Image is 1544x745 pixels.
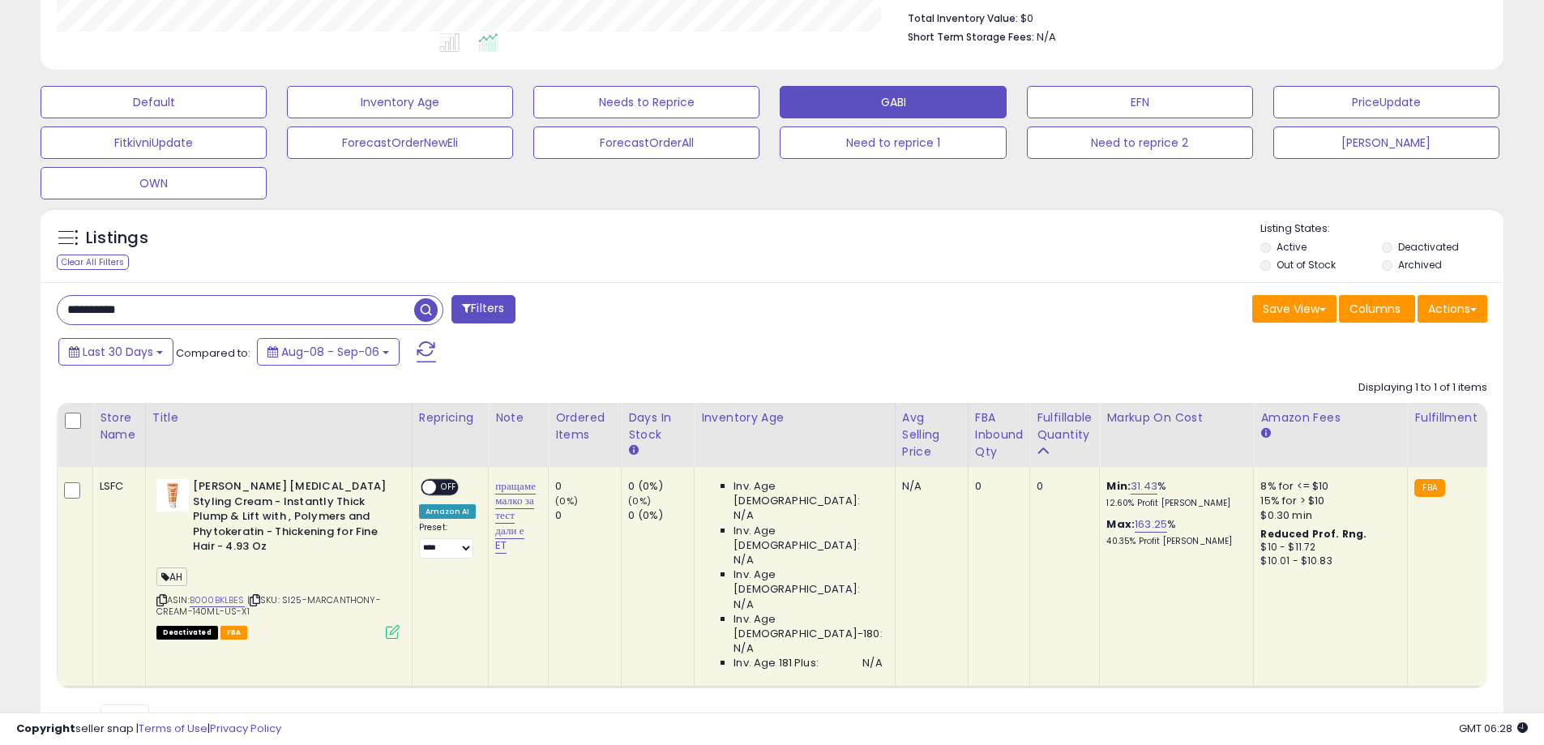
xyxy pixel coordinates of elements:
div: 8% for <= $10 [1260,479,1395,494]
div: Amazon Fees [1260,409,1401,426]
a: пращаме малко за тест дали е ET [495,478,536,554]
div: Fulfillment [1414,409,1480,426]
span: Inv. Age [DEMOGRAPHIC_DATA]: [734,479,882,508]
span: AH [156,567,187,586]
small: Amazon Fees. [1260,426,1270,441]
div: 0 (0%) [628,479,694,494]
button: OWN [41,167,267,199]
div: 0 [555,479,621,494]
a: Terms of Use [139,721,207,736]
span: N/A [862,656,882,670]
button: PriceUpdate [1273,86,1499,118]
button: Actions [1418,295,1487,323]
button: FitkivniUpdate [41,126,267,159]
div: $10 - $11.72 [1260,541,1395,554]
button: Needs to Reprice [533,86,759,118]
span: | SKU: SI25-MARCANTHONY-CREAM-140ML-US-X1 [156,593,381,618]
th: The percentage added to the cost of goods (COGS) that forms the calculator for Min & Max prices. [1100,403,1254,467]
b: Short Term Storage Fees: [908,30,1034,44]
button: Aug-08 - Sep-06 [257,338,400,366]
button: Save View [1252,295,1337,323]
i: Click to copy [156,596,167,605]
small: (0%) [628,495,651,507]
div: Title [152,409,405,426]
div: Fulfillable Quantity [1037,409,1093,443]
button: [PERSON_NAME] [1273,126,1499,159]
p: 12.60% Profit [PERSON_NAME] [1106,498,1241,509]
span: N/A [734,641,753,656]
a: 163.25 [1135,516,1167,533]
div: ASIN: [156,479,400,637]
button: Need to reprice 2 [1027,126,1253,159]
span: N/A [734,508,753,523]
span: Columns [1349,301,1401,317]
button: Default [41,86,267,118]
span: OFF [436,481,462,495]
div: 0 (0%) [628,508,694,523]
span: Compared to: [176,345,250,361]
span: 2025-10-7 06:28 GMT [1459,721,1528,736]
div: LSFC [100,479,133,494]
button: Last 30 Days [58,338,173,366]
div: seller snap | | [16,721,281,737]
span: All listings that are unavailable for purchase on Amazon for any reason other than out-of-stock [156,626,218,640]
div: Clear All Filters [57,255,129,270]
p: Listing States: [1260,221,1503,237]
strong: Copyright [16,721,75,736]
small: (0%) [555,495,578,507]
h5: Listings [86,227,148,250]
div: Markup on Cost [1106,409,1247,426]
span: FBA [220,626,248,640]
div: Amazon AI [419,504,476,519]
label: Archived [1398,258,1442,272]
span: N/A [1037,29,1056,45]
li: $0 [908,7,1475,27]
button: Need to reprice 1 [780,126,1006,159]
span: Inv. Age [DEMOGRAPHIC_DATA]-180: [734,612,882,641]
div: N/A [902,479,956,494]
label: Active [1277,240,1307,254]
button: Filters [451,295,515,323]
label: Deactivated [1398,240,1459,254]
label: Out of Stock [1277,258,1336,272]
button: Columns [1339,295,1415,323]
div: % [1106,479,1241,509]
button: GABI [780,86,1006,118]
b: Reduced Prof. Rng. [1260,527,1367,541]
span: N/A [734,597,753,612]
div: Days In Stock [628,409,687,443]
div: FBA inbound Qty [975,409,1024,460]
div: Avg Selling Price [902,409,961,460]
a: Privacy Policy [210,721,281,736]
p: 40.35% Profit [PERSON_NAME] [1106,536,1241,547]
button: Inventory Age [287,86,513,118]
span: Last 30 Days [83,344,153,360]
b: [PERSON_NAME] [MEDICAL_DATA] Styling Cream - Instantly Thick Plump & Lift with , Polymers and Phy... [193,479,390,559]
a: 31.43 [1131,478,1157,495]
div: 15% for > $10 [1260,494,1395,508]
span: Show: entries [69,709,186,725]
i: Click to copy [250,596,260,605]
div: $10.01 - $10.83 [1260,554,1395,568]
div: Note [495,409,541,426]
button: EFN [1027,86,1253,118]
small: FBA [1414,479,1444,497]
div: Ordered Items [555,409,614,443]
b: Min: [1106,478,1131,494]
div: 0 [555,508,621,523]
small: Days In Stock. [628,443,638,458]
span: N/A [734,553,753,567]
a: B000BKLBES [190,593,245,607]
div: Store Name [100,409,139,443]
div: Preset: [419,522,476,559]
button: ForecastOrderNewEli [287,126,513,159]
b: Total Inventory Value: [908,11,1018,25]
div: % [1106,517,1241,547]
span: Aug-08 - Sep-06 [281,344,379,360]
div: Displaying 1 to 1 of 1 items [1358,380,1487,396]
div: Inventory Age [701,409,887,426]
span: Inv. Age [DEMOGRAPHIC_DATA]: [734,524,882,553]
button: ForecastOrderAll [533,126,759,159]
span: Inv. Age 181 Plus: [734,656,819,670]
div: 0 [1037,479,1087,494]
